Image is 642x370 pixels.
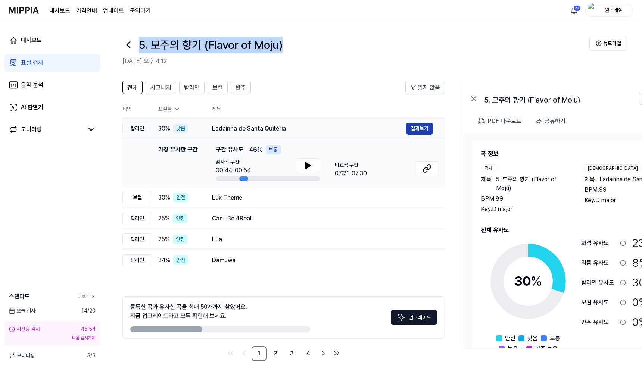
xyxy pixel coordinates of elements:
button: 반주 [231,81,251,94]
span: 탑라인 [184,83,200,92]
div: 00:44-00:54 [216,166,251,175]
div: 30 [514,271,542,291]
span: 25 % [158,214,170,223]
a: Go to next page [317,347,329,359]
div: 5. 모주의 향기 (Flavor of Moju) [484,94,633,103]
div: 안전 [173,214,188,223]
span: 46 % [249,145,263,154]
a: Go to last page [331,347,343,359]
div: Ladainha de Santa Quitéria [212,124,406,133]
div: 다음 검사까지 [9,335,96,341]
div: Key. D major [481,205,570,214]
div: 45:54 [81,325,96,333]
span: 24 % [158,256,170,265]
div: 낮음 [173,124,188,133]
h1: 5. 모주의 향기 (Flavor of Moju) [139,37,283,53]
span: 제목 . [585,175,596,184]
div: 화성 유사도 [581,239,617,248]
button: 가격안내 [76,6,97,15]
span: 읽지 않음 [418,83,440,92]
a: 대시보드 [49,6,70,15]
span: % [530,273,542,289]
button: PDF 다운로드 [477,114,523,129]
button: 공유하기 [532,114,571,129]
div: 뭔닉네임 [599,6,628,14]
span: 시그니처 [150,83,171,92]
button: 알림22 [568,4,580,16]
img: PDF Download [478,118,485,125]
button: profile뭔닉네임 [585,4,633,17]
div: PDF 다운로드 [488,116,521,126]
div: 표절 검사 [21,58,43,67]
a: 2 [268,346,283,361]
div: 안전 [173,255,188,265]
span: 구간 유사도 [216,145,243,154]
span: 오늘 검사 [9,307,35,315]
a: 대시보드 [4,31,100,49]
span: 5. 모주의 향기 (Flavor of Moju) [496,175,570,193]
button: 탑라인 [179,81,205,94]
div: 탑라인 [122,254,152,266]
div: [DEMOGRAPHIC_DATA] [585,164,641,172]
span: 25 % [158,235,170,244]
a: 문의하기 [130,6,151,15]
a: 더보기 [78,293,96,300]
span: 보통 [550,334,560,343]
a: 3 [284,346,299,361]
th: 타입 [122,100,152,118]
div: 음악 분석 [21,81,43,90]
a: 1 [252,346,267,361]
button: 전체 [122,81,143,94]
div: 안전 [173,235,188,244]
span: 모니터링 [9,352,35,360]
div: 탑라인 [122,123,152,134]
span: 아주 높음 [535,344,558,353]
img: Sparkles [397,313,406,322]
div: 22 [573,5,581,11]
button: 튜토리얼 [589,36,627,51]
div: 모니터링 [21,125,42,134]
span: 30 % [158,193,170,202]
div: 보컬 유사도 [581,298,617,307]
span: 30 % [158,124,170,133]
div: 반주 유사도 [581,318,617,327]
a: 업데이트 [103,6,124,15]
div: 보컬 [122,192,152,203]
div: Can I Be 4Real [212,214,433,223]
div: 안전 [173,193,188,202]
div: 가장 유사한 구간 [158,145,198,181]
h2: [DATE] 오후 4:12 [122,57,589,66]
div: 리듬 유사도 [581,258,617,267]
img: 알림 [570,6,579,15]
a: 음악 분석 [4,76,100,94]
span: 높음 [508,344,518,353]
a: Go to previous page [238,347,250,359]
div: 탑라인 [122,213,152,224]
button: 읽지 않음 [405,81,445,94]
button: 시그니처 [146,81,176,94]
div: 등록한 곡과 유사한 곡을 최대 50개까지 찾았어요. 지금 업그레이드하고 모두 확인해 보세요. [130,302,247,320]
button: 보컬 [208,81,228,94]
th: 제목 [212,100,445,118]
span: 비교곡 구간 [335,161,367,169]
div: 시간당 검사 [9,325,40,333]
span: 스탠다드 [9,292,30,301]
div: 07:21-07:30 [335,169,367,178]
a: 표절 검사 [4,54,100,72]
span: 전체 [127,83,138,92]
div: 탑라인 유사도 [581,278,617,287]
div: 보통 [266,145,281,154]
button: 결과보기 [406,123,433,135]
div: 대시보드 [21,36,42,45]
div: 탑라인 [122,233,152,245]
div: Lux Theme [212,193,433,202]
span: 낮음 [527,334,538,343]
span: 안전 [505,334,515,343]
span: 3 / 3 [87,352,96,360]
div: Lua [212,235,433,244]
span: 제목 . [481,175,493,193]
div: 검사 [481,164,496,172]
div: 표절률 [158,105,200,113]
img: profile [588,3,597,18]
